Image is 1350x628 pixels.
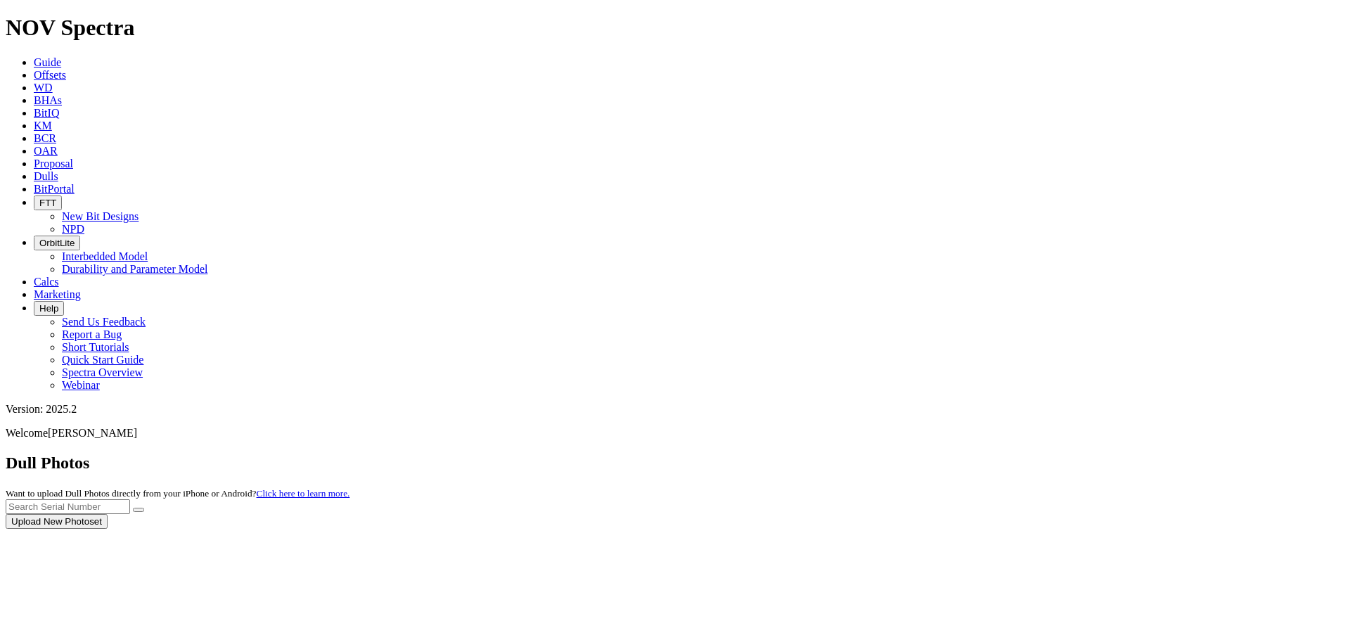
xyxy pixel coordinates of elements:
[62,341,129,353] a: Short Tutorials
[6,15,1344,41] h1: NOV Spectra
[62,250,148,262] a: Interbedded Model
[6,499,130,514] input: Search Serial Number
[34,183,75,195] a: BitPortal
[34,132,56,144] a: BCR
[6,488,349,499] small: Want to upload Dull Photos directly from your iPhone or Android?
[34,196,62,210] button: FTT
[39,238,75,248] span: OrbitLite
[34,236,80,250] button: OrbitLite
[34,301,64,316] button: Help
[48,427,137,439] span: [PERSON_NAME]
[34,107,59,119] a: BitIQ
[62,366,143,378] a: Spectra Overview
[62,210,139,222] a: New Bit Designs
[6,454,1344,473] h2: Dull Photos
[6,427,1344,440] p: Welcome
[39,303,58,314] span: Help
[34,276,59,288] a: Calcs
[34,56,61,68] a: Guide
[34,288,81,300] a: Marketing
[34,170,58,182] a: Dulls
[39,198,56,208] span: FTT
[34,120,52,132] a: KM
[62,354,143,366] a: Quick Start Guide
[34,158,73,169] a: Proposal
[6,514,108,529] button: Upload New Photoset
[62,223,84,235] a: NPD
[62,328,122,340] a: Report a Bug
[6,403,1344,416] div: Version: 2025.2
[34,94,62,106] a: BHAs
[62,316,146,328] a: Send Us Feedback
[62,379,100,391] a: Webinar
[62,263,208,275] a: Durability and Parameter Model
[34,69,66,81] a: Offsets
[257,488,350,499] a: Click here to learn more.
[34,82,53,94] a: WD
[34,145,58,157] a: OAR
